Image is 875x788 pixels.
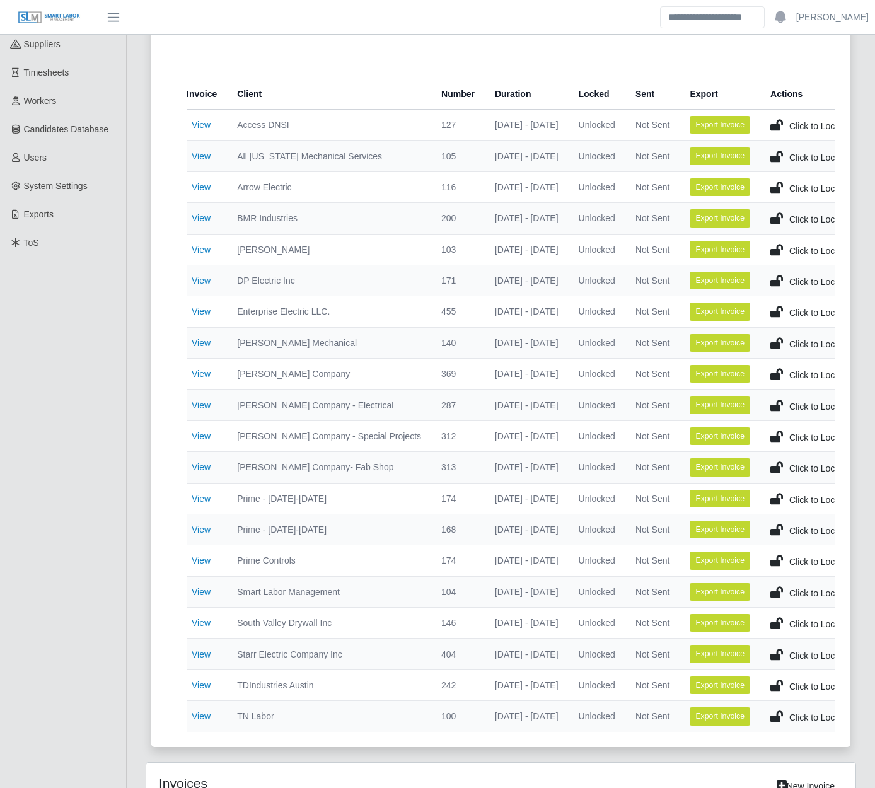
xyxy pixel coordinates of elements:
[192,680,211,690] a: View
[227,203,431,234] td: BMR Industries
[431,483,485,514] td: 174
[690,458,750,476] button: Export Invoice
[431,296,485,327] td: 455
[431,79,485,110] th: Number
[192,431,211,441] a: View
[789,432,839,443] span: Click to Lock
[192,494,211,504] a: View
[760,79,853,110] th: Actions
[690,365,750,383] button: Export Invoice
[24,124,109,134] span: Candidates Database
[690,427,750,445] button: Export Invoice
[485,234,569,265] td: [DATE] - [DATE]
[485,203,569,234] td: [DATE] - [DATE]
[625,669,680,700] td: Not Sent
[789,214,839,224] span: Click to Lock
[18,11,81,25] img: SLM Logo
[789,308,839,318] span: Click to Lock
[192,213,211,223] a: View
[227,514,431,545] td: Prime - [DATE]-[DATE]
[192,400,211,410] a: View
[485,296,569,327] td: [DATE] - [DATE]
[569,265,625,296] td: Unlocked
[227,639,431,669] td: Starr Electric Company Inc
[431,514,485,545] td: 168
[690,676,750,694] button: Export Invoice
[690,209,750,227] button: Export Invoice
[485,327,569,358] td: [DATE] - [DATE]
[227,608,431,639] td: South Valley Drywall Inc
[569,203,625,234] td: Unlocked
[789,712,839,722] span: Click to Lock
[690,116,750,134] button: Export Invoice
[569,514,625,545] td: Unlocked
[789,557,839,567] span: Click to Lock
[789,526,839,536] span: Click to Lock
[625,514,680,545] td: Not Sent
[227,452,431,483] td: [PERSON_NAME] Company- Fab Shop
[789,277,839,287] span: Click to Lock
[625,296,680,327] td: Not Sent
[192,182,211,192] a: View
[690,303,750,320] button: Export Invoice
[569,79,625,110] th: Locked
[24,39,61,49] span: Suppliers
[485,390,569,420] td: [DATE] - [DATE]
[192,120,211,130] a: View
[569,420,625,451] td: Unlocked
[569,483,625,514] td: Unlocked
[431,701,485,732] td: 100
[789,370,839,380] span: Click to Lock
[227,141,431,171] td: All [US_STATE] Mechanical Services
[227,327,431,358] td: [PERSON_NAME] Mechanical
[431,420,485,451] td: 312
[431,639,485,669] td: 404
[789,588,839,598] span: Click to Lock
[192,462,211,472] a: View
[569,141,625,171] td: Unlocked
[192,306,211,316] a: View
[625,545,680,576] td: Not Sent
[485,420,569,451] td: [DATE] - [DATE]
[192,711,211,721] a: View
[431,203,485,234] td: 200
[227,79,431,110] th: Client
[24,209,54,219] span: Exports
[431,234,485,265] td: 103
[625,171,680,202] td: Not Sent
[485,483,569,514] td: [DATE] - [DATE]
[690,583,750,601] button: Export Invoice
[227,171,431,202] td: Arrow Electric
[24,153,47,163] span: Users
[431,669,485,700] td: 242
[431,545,485,576] td: 174
[227,234,431,265] td: [PERSON_NAME]
[690,521,750,538] button: Export Invoice
[485,576,569,607] td: [DATE] - [DATE]
[625,203,680,234] td: Not Sent
[625,265,680,296] td: Not Sent
[625,390,680,420] td: Not Sent
[680,79,760,110] th: Export
[789,339,839,349] span: Click to Lock
[690,334,750,352] button: Export Invoice
[431,608,485,639] td: 146
[192,587,211,597] a: View
[625,79,680,110] th: Sent
[569,296,625,327] td: Unlocked
[485,110,569,141] td: [DATE] - [DATE]
[485,265,569,296] td: [DATE] - [DATE]
[690,178,750,196] button: Export Invoice
[227,359,431,390] td: [PERSON_NAME] Company
[625,141,680,171] td: Not Sent
[569,669,625,700] td: Unlocked
[431,327,485,358] td: 140
[227,483,431,514] td: Prime - [DATE]-[DATE]
[625,576,680,607] td: Not Sent
[569,327,625,358] td: Unlocked
[227,110,431,141] td: Access DNSI
[227,390,431,420] td: [PERSON_NAME] Company - Electrical
[789,246,839,256] span: Click to Lock
[431,576,485,607] td: 104
[569,110,625,141] td: Unlocked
